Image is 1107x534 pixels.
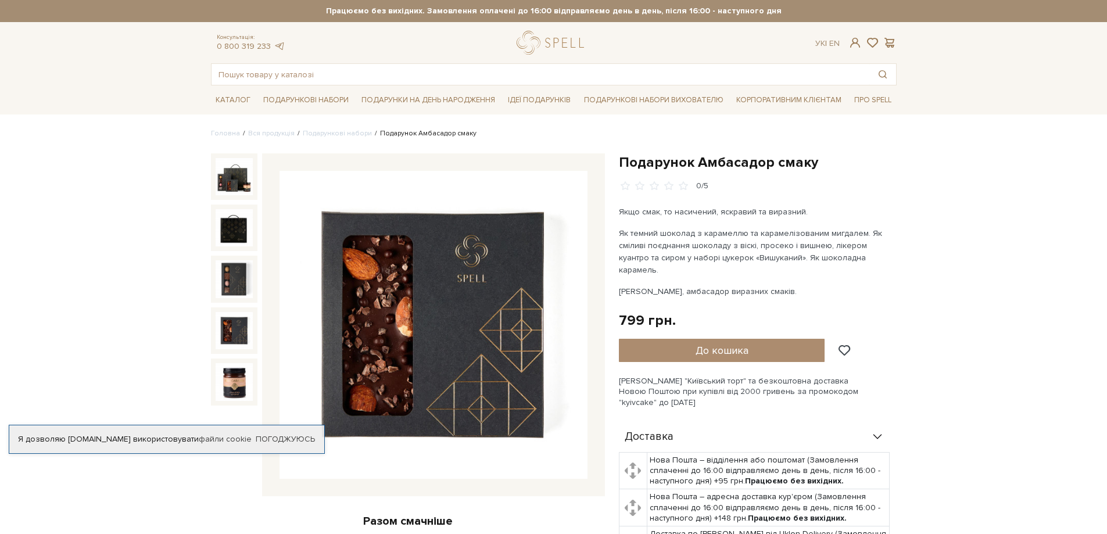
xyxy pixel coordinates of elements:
button: Пошук товару у каталозі [869,64,896,85]
a: logo [517,31,589,55]
p: [PERSON_NAME], амбасадор виразних смаків. [619,285,891,298]
a: Головна [211,129,240,138]
img: Подарунок Амбасадор смаку [280,171,587,479]
img: Подарунок Амбасадор смаку [216,158,253,195]
td: Нова Пошта – відділення або поштомат (Замовлення сплаченні до 16:00 відправляємо день в день, піс... [647,452,890,489]
img: Подарунок Амбасадор смаку [216,260,253,298]
img: Подарунок Амбасадор смаку [216,312,253,349]
b: Працюємо без вихідних. [745,476,844,486]
div: Ук [815,38,840,49]
p: Як темний шоколад з карамеллю та карамелізованим мигдалем. Як сміливі поєднання шоколаду з віскі,... [619,227,891,276]
span: До кошика [696,344,748,357]
h1: Подарунок Амбасадор смаку [619,153,897,171]
span: Консультація: [217,34,285,41]
span: | [825,38,827,48]
strong: Працюємо без вихідних. Замовлення оплачені до 16:00 відправляємо день в день, після 16:00 - насту... [211,6,897,16]
div: 0/5 [696,181,708,192]
a: Подарункові набори [259,91,353,109]
p: Якщо смак, то насичений, яскравий та виразний. [619,206,891,218]
button: До кошика [619,339,825,362]
a: Вся продукція [248,129,295,138]
img: Подарунок Амбасадор смаку [216,363,253,400]
a: Погоджуюсь [256,434,315,445]
div: Я дозволяю [DOMAIN_NAME] використовувати [9,434,324,445]
td: Нова Пошта – адресна доставка кур'єром (Замовлення сплаченні до 16:00 відправляємо день в день, п... [647,489,890,526]
b: Працюємо без вихідних. [748,513,847,523]
div: [PERSON_NAME] "Київський торт" та безкоштовна доставка Новою Поштою при купівлі від 2000 гривень ... [619,376,897,408]
a: Подарункові набори вихователю [579,90,728,110]
a: 0 800 319 233 [217,41,271,51]
a: Подарункові набори [303,129,372,138]
div: Разом смачніше [211,514,605,529]
a: Ідеї подарунків [503,91,575,109]
a: Про Spell [850,91,896,109]
a: Корпоративним клієнтам [732,90,846,110]
a: Подарунки на День народження [357,91,500,109]
a: telegram [274,41,285,51]
a: Каталог [211,91,255,109]
a: En [829,38,840,48]
div: 799 грн. [619,311,676,329]
span: Доставка [625,432,673,442]
img: Подарунок Амбасадор смаку [216,209,253,246]
a: файли cookie [199,434,252,444]
li: Подарунок Амбасадор смаку [372,128,477,139]
input: Пошук товару у каталозі [212,64,869,85]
